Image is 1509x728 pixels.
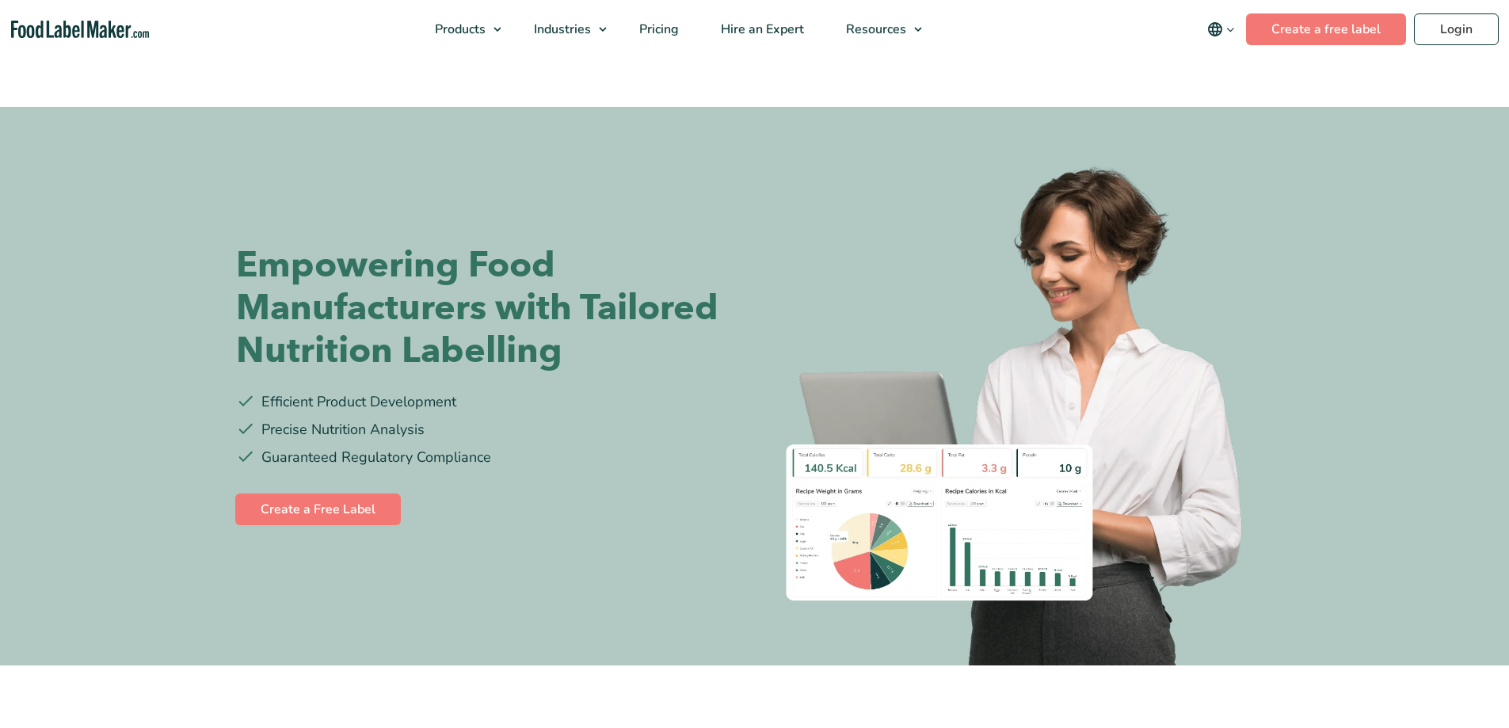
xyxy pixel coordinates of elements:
[235,494,401,525] a: Create a Free Label
[841,21,908,38] span: Resources
[1246,13,1406,45] a: Create a free label
[634,21,680,38] span: Pricing
[236,447,743,468] li: Guaranteed Regulatory Compliance
[1414,13,1499,45] a: Login
[716,21,806,38] span: Hire an Expert
[236,244,743,372] h1: Empowering Food Manufacturers with Tailored Nutrition Labelling
[236,419,743,440] li: Precise Nutrition Analysis
[430,21,487,38] span: Products
[236,391,743,413] li: Efficient Product Development
[529,21,593,38] span: Industries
